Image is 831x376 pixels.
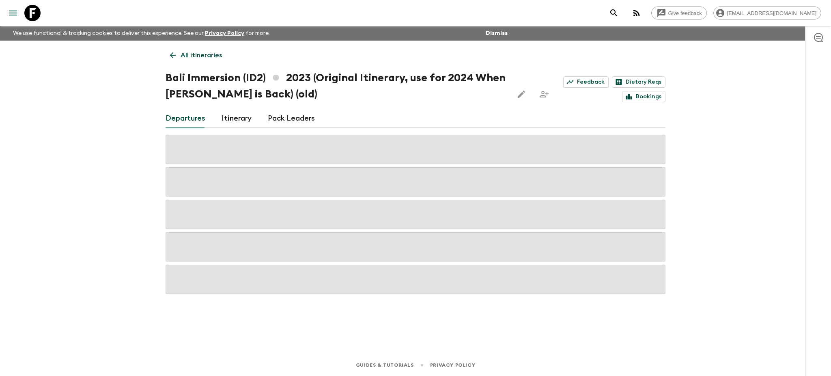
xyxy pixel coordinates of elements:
[723,10,821,16] span: [EMAIL_ADDRESS][DOMAIN_NAME]
[181,50,222,60] p: All itineraries
[513,86,530,102] button: Edit this itinerary
[664,10,706,16] span: Give feedback
[356,361,414,370] a: Guides & Tutorials
[166,47,226,63] a: All itineraries
[612,76,665,88] a: Dietary Reqs
[606,5,622,21] button: search adventures
[536,86,552,102] span: Share this itinerary
[713,6,821,19] div: [EMAIL_ADDRESS][DOMAIN_NAME]
[166,109,205,128] a: Departures
[430,361,475,370] a: Privacy Policy
[5,5,21,21] button: menu
[484,28,510,39] button: Dismiss
[268,109,315,128] a: Pack Leaders
[10,26,273,41] p: We use functional & tracking cookies to deliver this experience. See our for more.
[205,30,244,36] a: Privacy Policy
[222,109,252,128] a: Itinerary
[563,76,609,88] a: Feedback
[622,91,665,102] a: Bookings
[166,70,507,102] h1: Bali Immersion (ID2) 2023 (Original Itinerary, use for 2024 When [PERSON_NAME] is Back) (old)
[651,6,707,19] a: Give feedback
